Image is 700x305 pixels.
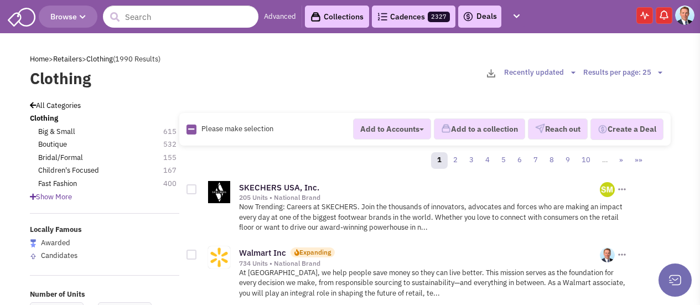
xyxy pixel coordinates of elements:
b: Clothing [30,113,58,123]
a: 1 [431,152,448,169]
span: > [49,54,53,64]
span: Awarded [41,238,70,247]
img: Rectangle.png [186,125,196,135]
span: 400 [163,179,188,189]
a: 2 [447,152,464,169]
img: Bryan Wright [675,6,694,25]
a: Fast Fashion [38,179,77,189]
span: 532 [163,139,188,150]
a: 8 [543,152,560,169]
a: All Categories [30,101,81,110]
button: Browse [39,6,97,28]
p: Now Trending: Careers at SKECHERS. Join the thousands of innovators, advocates and forces who are... [239,202,628,233]
label: Clothing [30,68,288,90]
a: Cadences2327 [372,6,455,28]
span: 155 [163,153,188,163]
span: 167 [163,166,188,176]
span: Please make selection [201,124,273,133]
a: SKECHERS USA, Inc. [239,182,319,193]
label: Number of Units [30,290,179,300]
img: icon-collection-lavender.png [441,123,451,133]
span: Candidates [41,251,77,260]
span: (1990 Results) [113,54,160,64]
a: 4 [479,152,496,169]
div: 734 Units • National Brand [239,259,600,268]
img: icon-collection-lavender-black.svg [310,12,321,22]
a: 5 [495,152,512,169]
p: At [GEOGRAPHIC_DATA], we help people save money so they can live better. This mission serves as t... [239,268,628,299]
a: Walmart Inc [239,247,286,258]
button: Add to Accounts [353,118,431,139]
a: Clothing [86,54,113,64]
a: 6 [511,152,528,169]
img: VectorPaper_Plane.png [535,123,545,133]
a: … [596,152,614,169]
input: Search [103,6,258,28]
span: 615 [163,127,188,137]
a: » [613,152,629,169]
img: Cadences_logo.png [377,13,387,20]
a: Home [30,54,49,64]
img: 4qikBIpe_ECoMoPwz8KRWw.png [600,247,615,262]
a: 3 [463,152,480,169]
span: 2327 [428,12,450,22]
img: BEqDBoOySEaWnhR6XvVveQ.png [600,182,615,197]
span: Show More [30,192,72,201]
a: Deals [463,10,497,23]
a: Advanced [264,12,296,22]
button: Create a Deal [590,118,663,141]
a: Bridal/Formal [38,153,83,163]
a: 7 [527,152,544,169]
img: locallyfamous-upvote.png [30,253,37,260]
div: Expanding [299,247,331,257]
a: Retailers [53,54,82,64]
a: Children's Focused [38,166,99,176]
label: Locally Famous [30,225,179,235]
button: Reach out [528,118,588,139]
a: »» [629,152,649,169]
img: download-2-24.png [487,69,495,77]
a: Collections [305,6,369,28]
img: locallyfamous-largeicon.png [30,239,37,247]
img: SmartAdmin [8,6,35,27]
span: Browse [50,12,86,22]
a: 10 [575,152,597,169]
a: Big & Small [38,127,75,137]
a: 9 [559,152,576,169]
a: Clothing [30,113,58,124]
div: 205 Units • National Brand [239,193,600,202]
span: > [82,54,86,64]
a: Boutique [38,139,67,150]
img: Deal-Dollar.png [598,123,608,136]
img: icon-deals.svg [463,10,474,23]
button: Add to a collection [434,118,525,139]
